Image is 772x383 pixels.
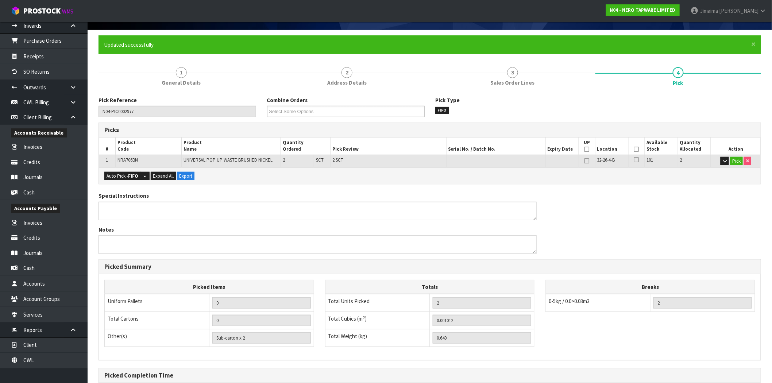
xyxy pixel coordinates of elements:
[105,294,209,312] td: Uniform Pallets
[331,138,446,155] th: Pick Review
[546,280,755,294] th: Breaks
[341,67,352,78] span: 2
[645,138,678,155] th: Available Stock
[752,39,756,49] span: ×
[325,312,430,329] td: Total Cubics (m³)
[99,138,115,155] th: #
[283,157,285,163] span: 2
[719,7,759,14] span: [PERSON_NAME]
[105,280,314,294] th: Picked Items
[595,138,628,155] th: Location
[105,312,209,329] td: Total Cartons
[99,226,114,233] label: Notes
[730,157,743,166] button: Pick
[700,7,718,14] span: Jimaima
[549,298,590,305] span: 0-5kg / 0.0>0.03m3
[678,138,711,155] th: Quantity Allocated
[325,329,430,347] td: Total Weight (kg)
[545,138,579,155] th: Expiry Date
[99,192,149,200] label: Special Instructions
[104,41,154,48] span: Updated successfully
[325,294,430,312] td: Total Units Picked
[104,127,424,134] h3: Picks
[23,6,61,16] span: ProStock
[177,172,194,181] button: Export
[673,67,684,78] span: 4
[711,138,761,155] th: Action
[106,157,108,163] span: 1
[610,7,676,13] strong: N04 - NERO TAPWARE LIMITED
[491,79,535,86] span: Sales Order Lines
[579,138,595,155] th: UP
[151,172,176,181] button: Expand All
[332,157,343,163] span: 2 SCT
[184,157,273,163] span: UNIVERSAL POP UP WASTE BRUSHED NICKEL
[647,157,653,163] span: 101
[446,138,545,155] th: Serial No. / Batch No.
[11,128,67,138] span: Accounts Receivable
[327,79,367,86] span: Address Details
[11,6,20,15] img: cube-alt.png
[212,297,311,309] input: UNIFORM P LINES
[99,96,137,104] label: Pick Reference
[267,96,308,104] label: Combine Orders
[11,204,60,213] span: Accounts Payable
[117,157,138,163] span: NRA706BN
[182,138,281,155] th: Product Name
[104,372,755,379] h3: Picked Completion Time
[105,329,209,347] td: Other(s)
[104,263,755,270] h3: Picked Summary
[325,280,534,294] th: Totals
[62,8,73,15] small: WMS
[680,157,682,163] span: 2
[176,67,187,78] span: 1
[212,315,311,326] input: OUTERS TOTAL = CTN
[673,79,683,87] span: Pick
[115,138,181,155] th: Product Code
[435,96,460,104] label: Pick Type
[316,157,324,163] span: SCT
[507,67,518,78] span: 3
[597,157,615,163] span: 32-26-4-B
[104,172,140,181] button: Auto Pick -FIFO
[435,107,449,114] span: FIFO
[162,79,201,86] span: General Details
[281,138,331,155] th: Quantity Ordered
[606,4,680,16] a: N04 - NERO TAPWARE LIMITED
[128,173,138,179] strong: FIFO
[153,173,174,179] span: Expand All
